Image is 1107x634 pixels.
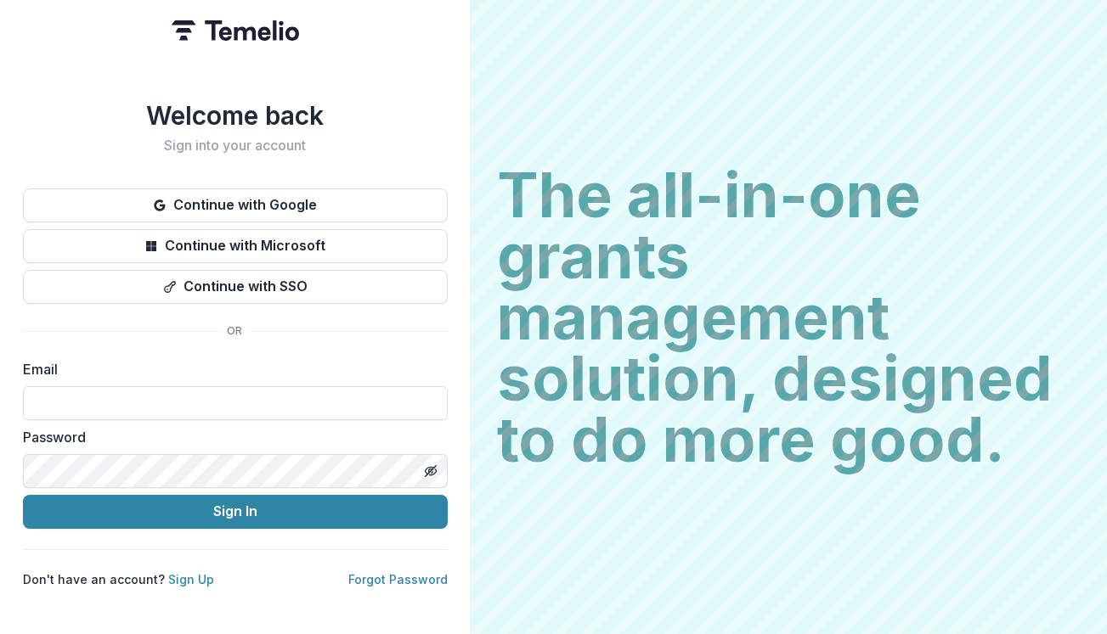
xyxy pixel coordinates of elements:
[23,100,448,131] h1: Welcome back
[172,20,299,41] img: Temelio
[23,427,438,447] label: Password
[23,188,448,222] button: Continue with Google
[168,572,214,586] a: Sign Up
[23,229,448,263] button: Continue with Microsoft
[23,270,448,304] button: Continue with SSO
[23,570,214,588] p: Don't have an account?
[417,457,444,485] button: Toggle password visibility
[23,359,438,379] label: Email
[23,495,448,529] button: Sign In
[23,137,448,154] h2: Sign into your account
[348,572,448,586] a: Forgot Password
